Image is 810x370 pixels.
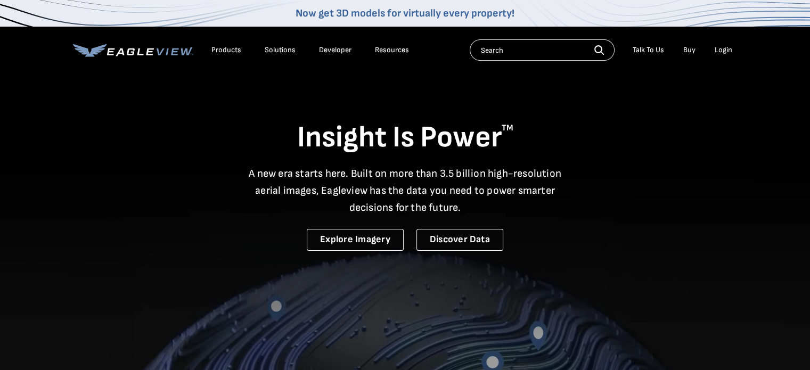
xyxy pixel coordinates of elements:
[73,119,738,157] h1: Insight Is Power
[265,45,296,55] div: Solutions
[307,229,404,251] a: Explore Imagery
[715,45,732,55] div: Login
[633,45,664,55] div: Talk To Us
[470,39,615,61] input: Search
[211,45,241,55] div: Products
[319,45,351,55] a: Developer
[375,45,409,55] div: Resources
[296,7,514,20] a: Now get 3D models for virtually every property!
[242,165,568,216] p: A new era starts here. Built on more than 3.5 billion high-resolution aerial images, Eagleview ha...
[683,45,696,55] a: Buy
[416,229,503,251] a: Discover Data
[502,123,513,133] sup: TM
